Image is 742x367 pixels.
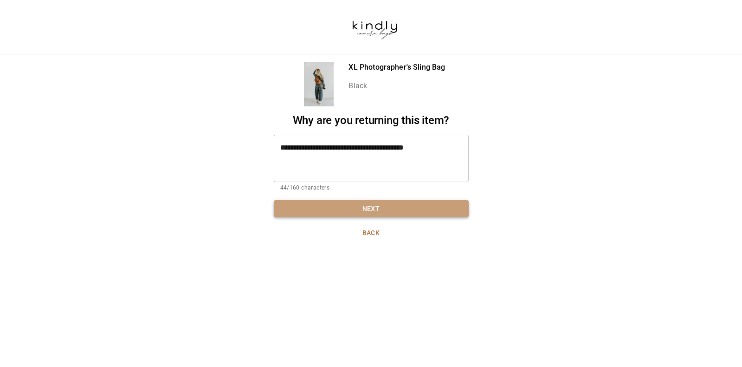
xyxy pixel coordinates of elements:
[274,224,469,242] button: Back
[348,80,445,92] p: Black
[348,62,445,73] p: XL Photographer's Sling Bag
[274,114,469,127] h2: Why are you returning this item?
[339,7,410,47] img: kindlycamerabags.myshopify.com-b37650f6-6cf4-42a0-a808-989f93ebecdf
[280,183,462,193] p: 44/160 characters
[274,200,469,217] button: Next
